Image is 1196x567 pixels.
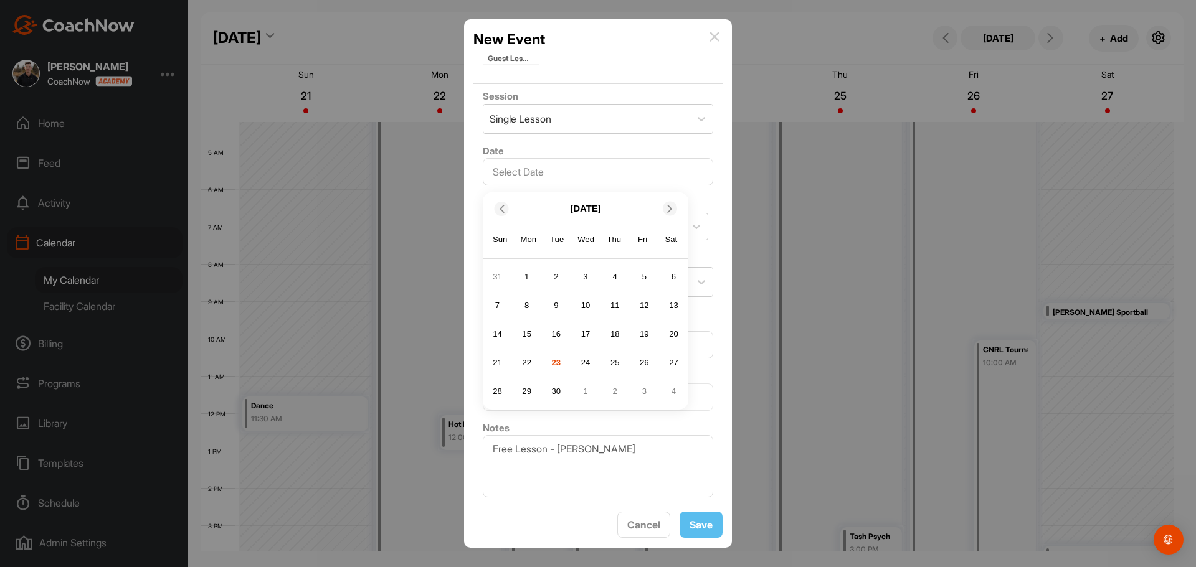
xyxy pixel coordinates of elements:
span: Guest Lesson [488,53,530,64]
div: Choose Tuesday, September 9th, 2025 [547,296,566,314]
div: Choose Tuesday, September 30th, 2025 [547,382,566,401]
div: Sat [663,232,680,248]
div: Choose Sunday, September 21st, 2025 [488,354,506,372]
div: Choose Tuesday, September 2nd, 2025 [547,267,566,286]
div: Choose Monday, September 29th, 2025 [518,382,536,401]
label: Date [483,145,504,157]
div: Choose Friday, September 26th, 2025 [635,354,653,372]
h2: New Event [473,29,545,50]
div: Choose Wednesday, September 3rd, 2025 [576,267,595,286]
div: Choose Thursday, October 2nd, 2025 [605,382,624,401]
div: Choose Friday, September 19th, 2025 [635,325,653,344]
div: Wed [577,232,594,248]
div: Fri [635,232,651,248]
div: Choose Wednesday, September 10th, 2025 [576,296,595,314]
div: Choose Saturday, October 4th, 2025 [665,382,683,401]
div: Choose Friday, September 5th, 2025 [635,267,653,286]
div: Choose Monday, September 22nd, 2025 [518,354,536,372]
div: Choose Tuesday, September 16th, 2025 [547,325,566,344]
span: Cancel [627,518,660,531]
div: Sun [492,232,508,248]
input: Select Date [483,158,713,185]
img: info [710,32,719,42]
div: Choose Monday, September 8th, 2025 [518,296,536,314]
div: Choose Wednesday, September 17th, 2025 [576,325,595,344]
div: Choose Sunday, August 31st, 2025 [488,267,506,286]
label: Session [483,90,518,102]
div: Mon [521,232,537,248]
div: Open Intercom Messenger [1154,525,1184,555]
div: Tue [549,232,565,248]
button: Save [680,512,723,538]
button: Cancel [617,512,670,538]
label: Notes [483,422,510,434]
div: Choose Wednesday, October 1st, 2025 [576,382,595,401]
div: Choose Tuesday, September 23rd, 2025 [547,354,566,372]
div: Choose Thursday, September 18th, 2025 [605,325,624,344]
div: Choose Saturday, September 20th, 2025 [665,325,683,344]
div: Choose Thursday, September 4th, 2025 [605,267,624,286]
div: Choose Monday, September 1st, 2025 [518,267,536,286]
div: Choose Friday, September 12th, 2025 [635,296,653,314]
div: Choose Sunday, September 14th, 2025 [488,325,506,344]
span: Save [690,518,713,531]
div: Choose Sunday, September 28th, 2025 [488,382,506,401]
div: month 2025-09 [486,266,685,403]
div: Choose Saturday, September 27th, 2025 [665,354,683,372]
div: Choose Thursday, September 11th, 2025 [605,296,624,314]
div: Choose Thursday, September 25th, 2025 [605,354,624,372]
div: Choose Saturday, September 6th, 2025 [665,267,683,286]
div: Choose Sunday, September 7th, 2025 [488,296,506,314]
div: Choose Wednesday, September 24th, 2025 [576,354,595,372]
div: Choose Friday, October 3rd, 2025 [635,382,653,401]
div: Thu [606,232,622,248]
div: Choose Saturday, September 13th, 2025 [665,296,683,314]
div: Single Lesson [490,111,551,126]
p: [DATE] [570,202,601,216]
div: Choose Monday, September 15th, 2025 [518,325,536,344]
